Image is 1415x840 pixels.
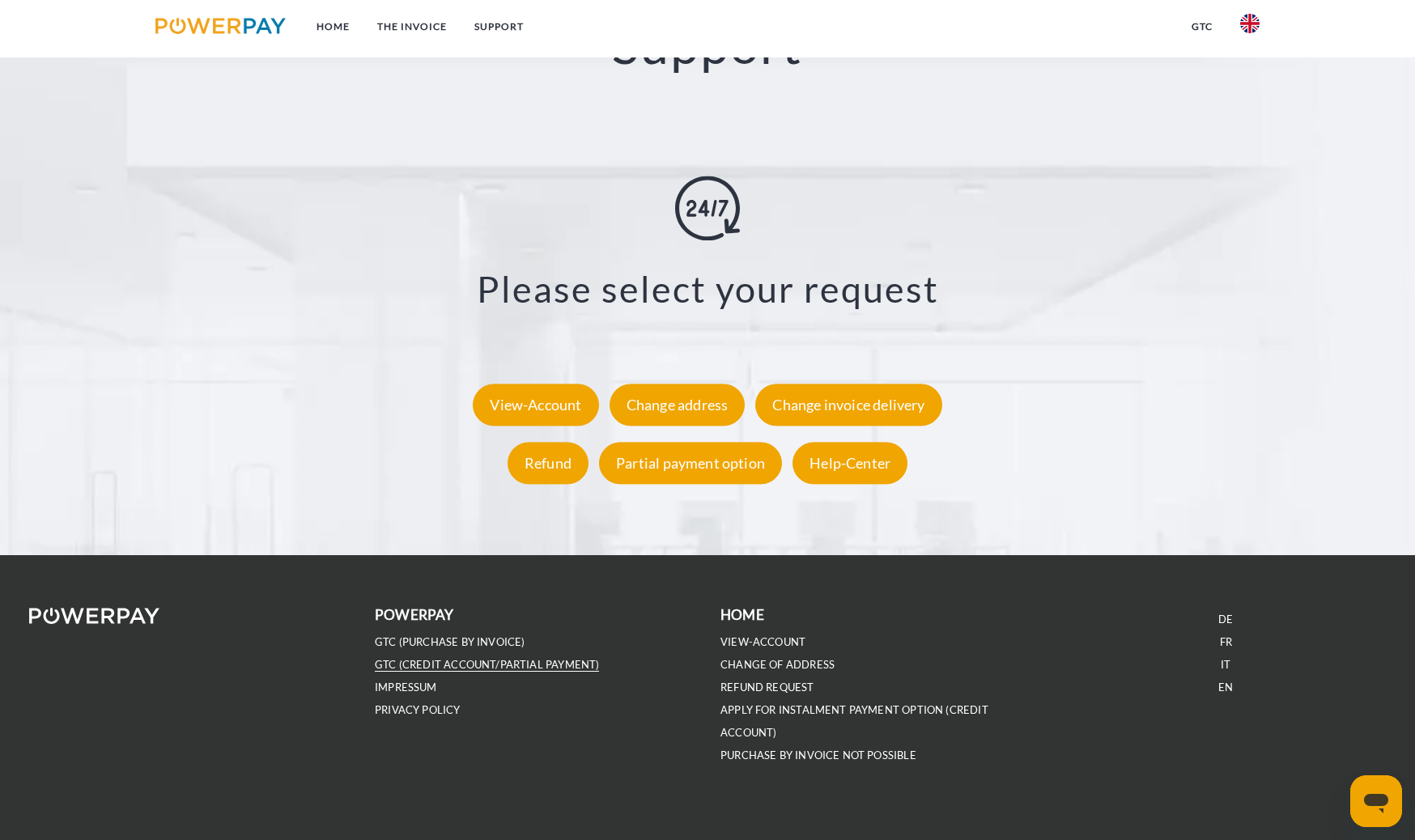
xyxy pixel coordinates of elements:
div: View-Account [473,384,598,426]
img: logo-powerpay.svg [155,18,286,34]
a: View-Account [469,397,602,414]
a: Refund [504,455,593,473]
a: Help-Center [788,455,911,473]
a: Partial payment option [595,455,786,473]
a: EN [1218,681,1233,694]
b: Home [720,606,764,623]
div: Change address [610,384,746,426]
a: GTC [1178,12,1226,41]
iframe: Button to launch messaging window, conversation in progress [1350,775,1402,827]
a: THE INVOICE [363,12,461,41]
a: GTC (Purchase by invoice) [375,635,525,649]
a: Home [303,12,363,41]
a: DE [1218,613,1233,626]
a: Support [461,12,538,41]
a: PURCHASE BY INVOICE NOT POSSIBLE [720,749,916,762]
a: IT [1221,658,1230,672]
a: Change invoice delivery [751,397,945,414]
a: CHANGE OF ADDRESS [720,658,835,672]
div: Help-Center [792,443,907,485]
div: Refund [508,443,589,485]
a: PRIVACY POLICY [375,703,461,717]
img: en [1240,14,1260,33]
img: logo-powerpay-white.svg [29,608,159,624]
a: REFUND REQUEST [720,681,814,694]
b: POWERPAY [375,606,453,623]
a: FR [1220,635,1232,649]
h3: Please select your request [91,266,1324,312]
img: online-shopping.svg [675,176,740,240]
div: Partial payment option [599,443,782,485]
a: GTC (Credit account/partial payment) [375,658,599,672]
a: VIEW-ACCOUNT [720,635,805,649]
a: Change address [606,397,750,414]
a: IMPRESSUM [375,681,437,694]
div: Change invoice delivery [755,384,941,426]
a: APPLY FOR INSTALMENT PAYMENT OPTION (Credit account) [720,703,988,740]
